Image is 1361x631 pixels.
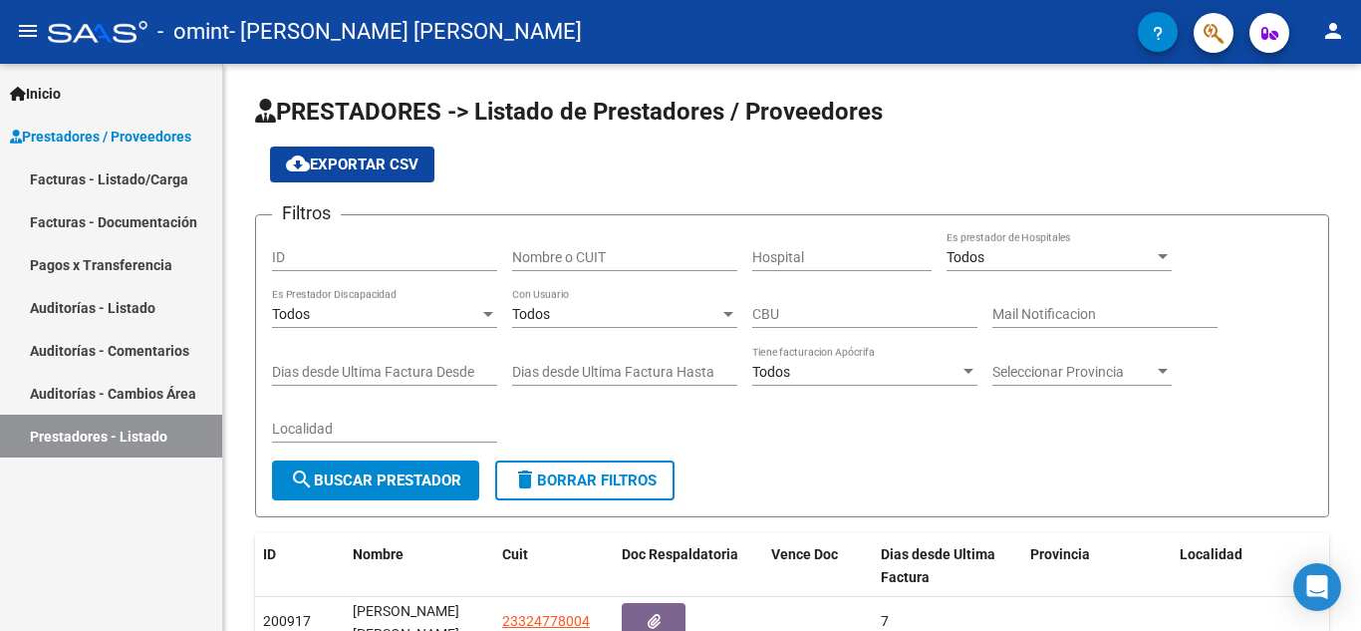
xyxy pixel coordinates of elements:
mat-icon: person [1321,19,1345,43]
button: Exportar CSV [270,147,434,182]
datatable-header-cell: Cuit [494,533,614,599]
span: - [PERSON_NAME] [PERSON_NAME] [229,10,582,54]
span: Provincia [1030,546,1090,562]
span: Todos [947,249,984,265]
span: Todos [512,306,550,322]
span: Vence Doc [771,546,838,562]
span: Prestadores / Proveedores [10,126,191,148]
datatable-header-cell: ID [255,533,345,599]
button: Buscar Prestador [272,461,479,500]
span: Inicio [10,83,61,105]
span: Nombre [353,546,404,562]
span: PRESTADORES -> Listado de Prestadores / Proveedores [255,98,883,126]
mat-icon: cloud_download [286,152,310,175]
mat-icon: delete [513,468,537,491]
span: - omint [157,10,229,54]
datatable-header-cell: Provincia [1022,533,1172,599]
span: Cuit [502,546,528,562]
span: 7 [881,613,889,629]
span: Doc Respaldatoria [622,546,738,562]
div: Open Intercom Messenger [1293,563,1341,611]
datatable-header-cell: Doc Respaldatoria [614,533,763,599]
span: Localidad [1180,546,1242,562]
span: Borrar Filtros [513,472,657,489]
span: 23324778004 [502,613,590,629]
span: Todos [752,364,790,380]
span: Exportar CSV [286,156,418,173]
span: ID [263,546,276,562]
span: Seleccionar Provincia [992,364,1154,381]
mat-icon: menu [16,19,40,43]
button: Borrar Filtros [495,461,675,500]
mat-icon: search [290,468,314,491]
span: Todos [272,306,310,322]
datatable-header-cell: Localidad [1172,533,1321,599]
datatable-header-cell: Vence Doc [763,533,873,599]
datatable-header-cell: Nombre [345,533,494,599]
h3: Filtros [272,199,341,227]
datatable-header-cell: Dias desde Ultima Factura [873,533,1022,599]
span: Dias desde Ultima Factura [881,546,995,585]
span: Buscar Prestador [290,472,461,489]
span: 200917 [263,613,311,629]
